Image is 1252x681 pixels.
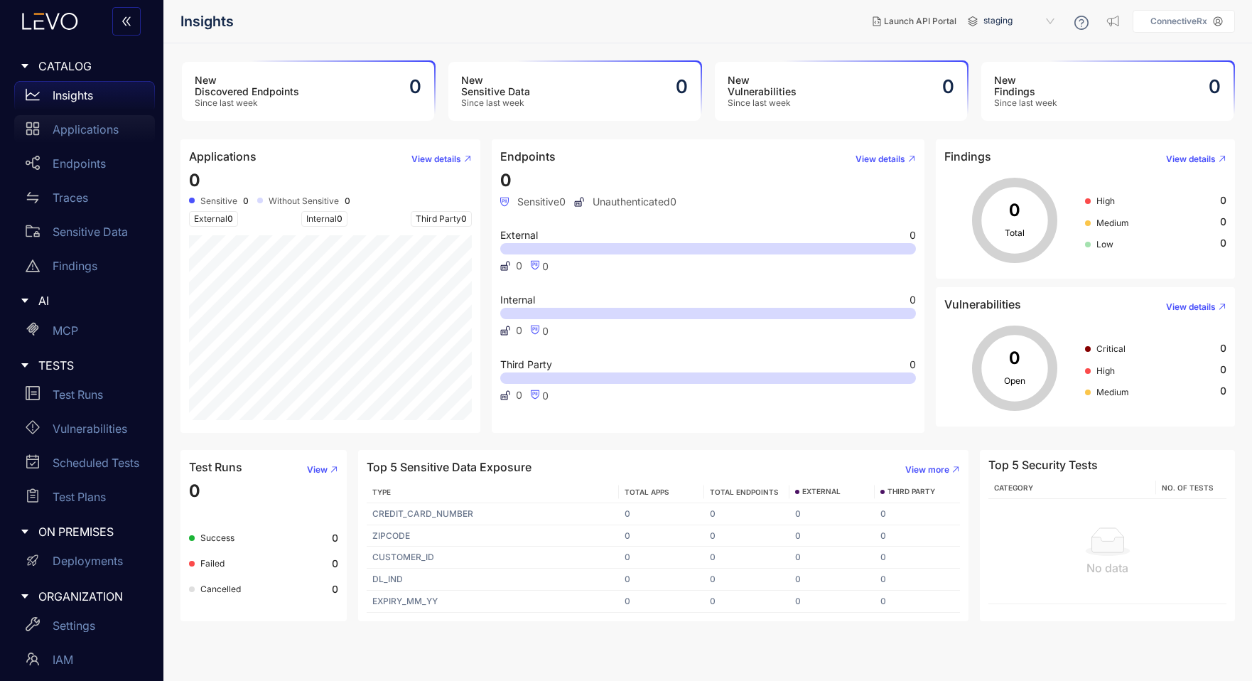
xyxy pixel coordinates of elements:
b: 0 [332,558,338,569]
td: 0 [875,547,960,569]
td: 0 [704,547,789,569]
span: team [26,652,40,666]
button: double-left [112,7,141,36]
td: 0 [704,525,789,547]
span: 0 [1220,385,1226,397]
span: Sensitive [200,196,237,206]
span: Critical [1096,343,1126,354]
h3: New Discovered Endpoints [195,75,299,97]
button: View [296,459,338,481]
span: View details [1166,302,1216,312]
p: Endpoints [53,157,106,170]
a: Scheduled Tests [14,449,155,483]
span: Third Party [500,360,552,370]
span: Medium [1096,387,1129,397]
span: Since last week [461,98,530,108]
span: Failed [200,558,225,569]
span: double-left [121,16,132,28]
h4: Endpoints [500,150,556,163]
span: 0 [461,213,467,224]
div: ORGANIZATION [9,581,155,611]
span: No. of Tests [1162,483,1214,492]
td: CREDIT_CARD_NUMBER [367,503,619,525]
td: 0 [875,503,960,525]
p: Traces [53,191,88,204]
span: 0 [542,260,549,272]
h4: Test Runs [189,461,242,473]
td: 0 [789,591,875,613]
td: 0 [875,525,960,547]
div: TESTS [9,350,155,380]
td: 0 [704,591,789,613]
button: View details [1155,148,1226,171]
td: 0 [789,547,875,569]
span: Without Sensitive [269,196,339,206]
td: 0 [704,569,789,591]
span: 0 [910,360,916,370]
span: Launch API Portal [884,16,956,26]
td: 0 [875,591,960,613]
span: caret-right [20,591,30,601]
p: Scheduled Tests [53,456,139,469]
span: ORGANIZATION [38,590,144,603]
td: 0 [619,547,704,569]
p: Findings [53,259,97,272]
span: 0 [516,260,522,272]
span: ON PREMISES [38,525,144,538]
h3: New Vulnerabilities [728,75,797,97]
a: MCP [14,316,155,350]
div: CATALOG [9,51,155,81]
a: Deployments [14,547,155,581]
p: Vulnerabilities [53,422,127,435]
span: Medium [1096,218,1129,228]
span: THIRD PARTY [887,488,935,496]
h2: 0 [942,76,954,97]
h3: New Findings [994,75,1057,97]
span: 0 [542,325,549,337]
span: TOTAL APPS [625,488,669,496]
span: External [189,211,238,227]
span: 0 [189,481,200,501]
td: CUSTOMER_ID [367,547,619,569]
td: 0 [619,525,704,547]
p: Sensitive Data [53,225,128,238]
span: Insights [180,14,234,30]
p: ConnectiveRx [1150,16,1207,26]
span: View details [1166,154,1216,164]
span: 0 [1220,364,1226,375]
span: 0 [542,390,549,402]
span: 0 [516,390,522,401]
h4: Applications [189,150,257,163]
span: External [500,230,538,240]
a: Endpoints [14,149,155,183]
h3: New Sensitive Data [461,75,530,97]
span: 0 [1220,216,1226,227]
span: Since last week [994,98,1057,108]
span: 0 [227,213,233,224]
td: 0 [619,569,704,591]
h2: 0 [409,76,421,97]
a: Findings [14,252,155,286]
p: Deployments [53,554,123,567]
span: caret-right [20,527,30,537]
b: 0 [332,584,338,595]
div: ON PREMISES [9,517,155,547]
a: IAM [14,645,155,680]
span: View details [856,154,905,164]
span: View [307,465,328,475]
td: 0 [619,591,704,613]
span: caret-right [20,296,30,306]
span: TYPE [372,488,391,496]
span: 0 [337,213,342,224]
span: Sensitive 0 [500,196,566,208]
button: View more [894,459,960,481]
td: ZIPCODE [367,525,619,547]
td: 0 [704,503,789,525]
a: Vulnerabilities [14,414,155,449]
td: 0 [619,503,704,525]
button: View details [1155,296,1226,318]
span: High [1096,365,1115,376]
span: EXTERNAL [802,488,841,496]
a: Settings [14,611,155,645]
span: warning [26,259,40,273]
